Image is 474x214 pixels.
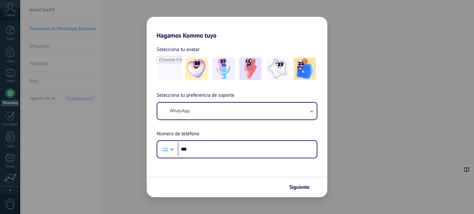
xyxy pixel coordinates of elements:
span: Número de teléfono [157,130,199,138]
span: Selecciona tu avatar [157,45,200,53]
div: Argentina: + 54 [159,143,171,156]
img: -4.jpeg [266,58,289,80]
img: -5.jpeg [293,58,316,80]
span: Siguiente [289,185,310,189]
button: WhatsApp [157,103,317,119]
span: Selecciona tu preferencia de soporte [157,91,235,100]
img: -1.jpeg [185,58,208,80]
img: -2.jpeg [212,58,235,80]
button: Siguiente [287,182,318,193]
img: -3.jpeg [239,58,262,80]
h2: Hagamos Kommo tuyo [147,17,327,39]
span: WhatsApp [170,108,190,114]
